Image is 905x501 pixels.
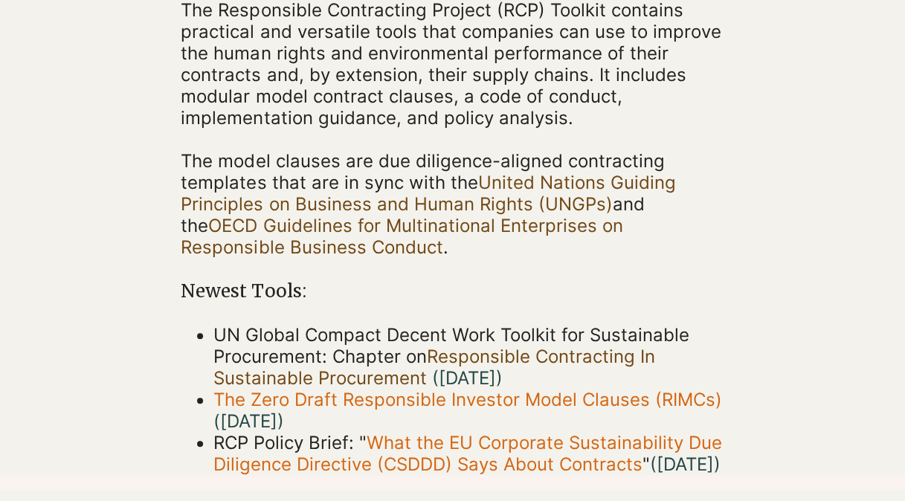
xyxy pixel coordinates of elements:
a: ) [277,410,284,432]
span: RCP Policy Brief: " " [213,432,722,475]
span: Newest Tools: [181,279,306,303]
a: United Nations Guiding Principles on Business and Human Rights (UNGPs) [181,172,675,215]
span: ([DATE]) [432,367,503,389]
a: The Zero Draft Responsible Investor Model Clauses (RIMCs) [213,389,722,410]
span: The model clauses are due diligence-aligned contracting templates that are in sync with the and t... [181,150,675,258]
span: ([DATE]) [650,453,721,475]
a: [DATE] [220,410,277,432]
a: What the EU Corporate Sustainability Due Diligence Directive (CSDDD) Says About Contracts [213,432,722,475]
span: ( [213,410,277,432]
a: OECD Guidelines for Multinational Enterprises on Responsible Business Conduct [181,215,622,258]
a: Responsible Contracting In Sustainable Procurement [213,346,655,389]
span: UN Global Compact Decent Work Toolkit for Sustainable Procurement: Chapter on [213,324,689,389]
